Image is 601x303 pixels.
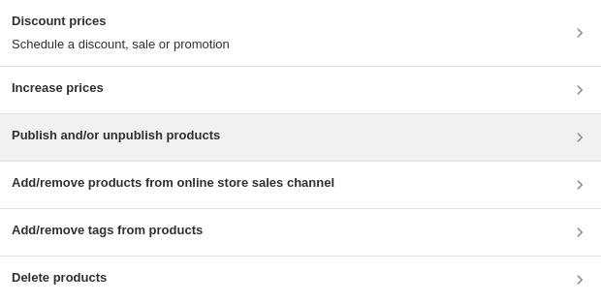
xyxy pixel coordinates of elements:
[12,126,220,145] h3: Publish and/or unpublish products
[12,268,107,288] h3: Delete products
[12,173,334,193] h3: Add/remove products from online store sales channel
[12,78,104,98] h3: Increase prices
[12,221,203,240] h3: Add/remove tags from products
[12,12,230,31] h3: Discount prices
[12,35,230,54] p: Schedule a discount, sale or promotion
